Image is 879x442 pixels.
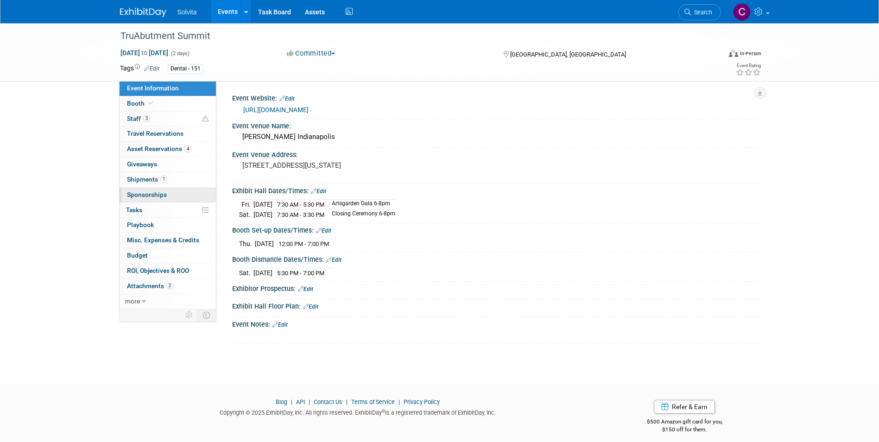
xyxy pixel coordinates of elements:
div: Event Notes: [232,317,759,329]
span: 3 [143,115,150,122]
i: Booth reservation complete [149,101,153,106]
span: Solvita [177,8,197,16]
sup: ® [382,409,385,414]
a: Edit [298,286,313,292]
span: Tasks [126,206,142,214]
a: Booth [120,96,216,111]
span: more [125,297,140,305]
td: Thu. [239,239,255,249]
a: more [120,294,216,309]
span: Asset Reservations [127,145,191,152]
div: Copyright © 2025 ExhibitDay, Inc. All rights reserved. ExhibitDay is a registered trademark of Ex... [120,406,596,417]
a: Edit [272,322,288,328]
td: Personalize Event Tab Strip [181,309,197,321]
span: [DATE] [DATE] [120,49,169,57]
a: Staff3 [120,112,216,126]
span: Shipments [127,176,167,183]
a: Edit [144,65,159,72]
div: $150 off for them. [610,426,759,434]
span: 7:30 AM - 5:30 PM [277,201,324,208]
a: Budget [120,248,216,263]
span: 7:30 AM - 3:30 PM [277,211,324,218]
td: [DATE] [253,268,272,278]
img: ExhibitDay [120,8,166,17]
div: Event Venue Name: [232,119,759,131]
span: Search [691,9,712,16]
a: Asset Reservations4 [120,142,216,157]
a: Attachments2 [120,279,216,294]
div: Exhibitor Prospectus: [232,282,759,294]
span: | [396,398,402,405]
td: Sat. [239,268,253,278]
td: Tags [120,63,159,74]
span: Travel Reservations [127,130,183,137]
div: TruAbutment Summit [117,28,707,44]
a: Search [678,4,721,20]
a: Terms of Service [351,398,395,405]
div: Exhibit Hall Dates/Times: [232,184,759,196]
a: Refer & Earn [654,400,715,414]
span: Booth [127,100,155,107]
div: Dental - 151 [168,64,203,74]
span: 12:00 PM - 7:00 PM [278,240,329,247]
a: Misc. Expenses & Credits [120,233,216,248]
span: Attachments [127,282,173,290]
a: Edit [316,227,331,234]
span: [GEOGRAPHIC_DATA], [GEOGRAPHIC_DATA] [510,51,626,58]
span: 4 [184,145,191,152]
td: Closing Ceremony 6-8pm [326,210,395,220]
span: Event Information [127,84,179,92]
span: to [140,49,149,57]
a: Edit [311,188,326,195]
span: (2 days) [170,51,190,57]
a: [URL][DOMAIN_NAME] [243,106,309,114]
img: Format-Inperson.png [729,50,738,57]
td: Toggle Event Tabs [197,309,216,321]
span: Misc. Expenses & Credits [127,236,199,244]
td: [DATE] [253,200,272,210]
a: Blog [276,398,287,405]
div: Event Venue Address: [232,148,759,159]
td: [DATE] [253,210,272,220]
span: ROI, Objectives & ROO [127,267,189,274]
span: 5:30 PM - 7:00 PM [277,270,324,277]
button: Committed [284,49,339,58]
a: Shipments1 [120,172,216,187]
td: Sat. [239,210,253,220]
span: 2 [166,282,173,289]
a: Sponsorships [120,188,216,202]
span: Giveaways [127,160,157,168]
span: | [306,398,312,405]
span: Staff [127,115,150,122]
td: [DATE] [255,239,274,249]
a: Privacy Policy [404,398,440,405]
div: Booth Dismantle Dates/Times: [232,253,759,265]
span: Playbook [127,221,154,228]
div: In-Person [740,50,761,57]
a: Playbook [120,218,216,233]
div: Event Format [666,48,762,62]
div: Exhibit Hall Floor Plan: [232,299,759,311]
a: Edit [279,95,295,102]
div: Event Rating [736,63,761,68]
a: API [296,398,305,405]
a: Event Information [120,81,216,96]
img: Cindy Miller [733,3,751,21]
a: Edit [303,303,318,310]
span: Sponsorships [127,191,167,198]
span: | [344,398,350,405]
div: Event Website: [232,91,759,103]
div: Booth Set-up Dates/Times: [232,223,759,235]
div: $500 Amazon gift card for you, [610,412,759,433]
span: Potential Scheduling Conflict -- at least one attendee is tagged in another overlapping event. [202,115,209,123]
td: Artsgarden Gala 6-8pm [326,200,395,210]
span: Budget [127,252,148,259]
a: Edit [326,257,341,263]
a: Giveaways [120,157,216,172]
a: Contact Us [314,398,342,405]
pre: [STREET_ADDRESS][US_STATE] [242,161,442,170]
a: ROI, Objectives & ROO [120,264,216,278]
span: 1 [160,176,167,183]
div: [PERSON_NAME] Indianapolis [239,130,753,144]
td: Fri. [239,200,253,210]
